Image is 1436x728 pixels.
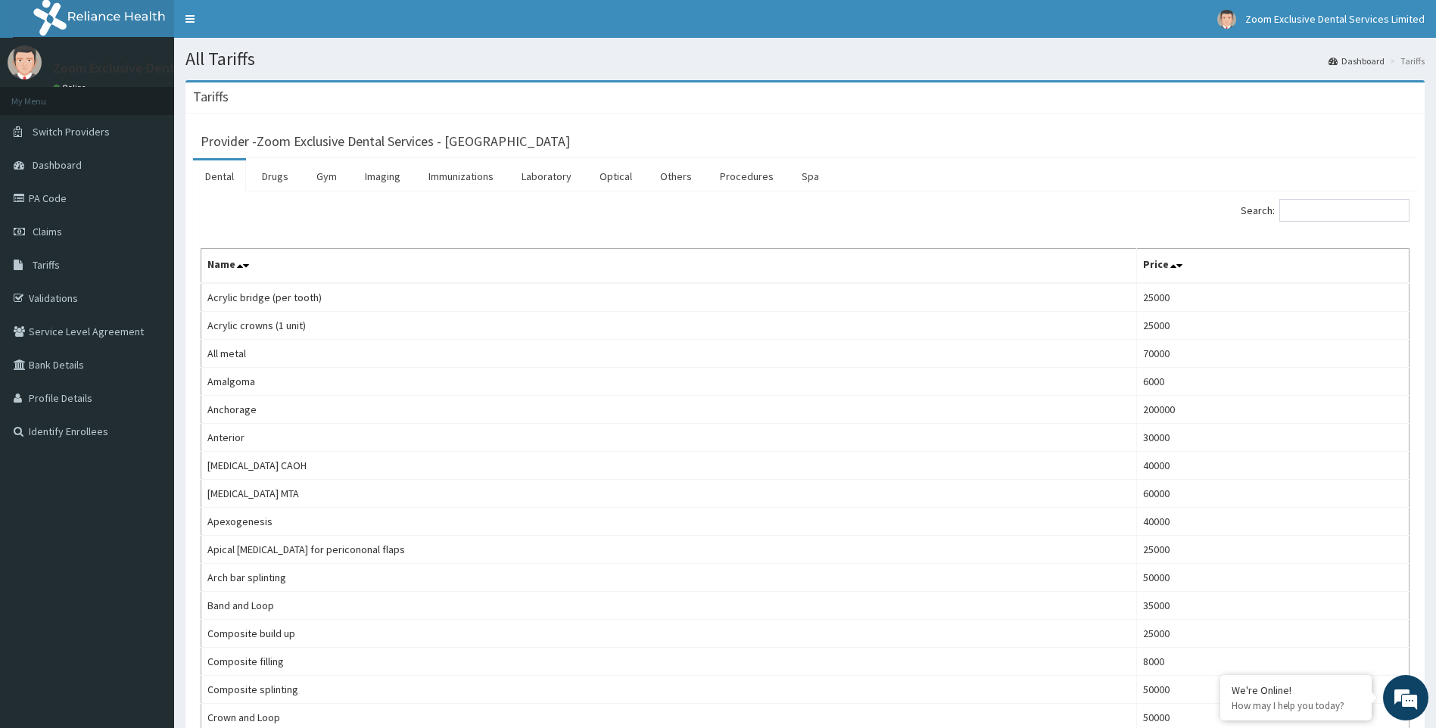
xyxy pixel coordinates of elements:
[304,160,349,192] a: Gym
[1329,54,1385,67] a: Dashboard
[53,61,287,75] p: Zoom Exclusive Dental Services Limited
[33,158,82,172] span: Dashboard
[193,90,229,104] h3: Tariffs
[53,82,89,93] a: Online
[1245,12,1425,26] span: Zoom Exclusive Dental Services Limited
[201,368,1137,396] td: Amalgoma
[201,312,1137,340] td: Acrylic crowns (1 unit)
[33,225,62,238] span: Claims
[33,258,60,272] span: Tariffs
[201,249,1137,284] th: Name
[1136,564,1409,592] td: 50000
[1232,683,1360,697] div: We're Online!
[250,160,301,192] a: Drugs
[1136,480,1409,508] td: 60000
[1279,199,1410,222] input: Search:
[201,396,1137,424] td: Anchorage
[1136,368,1409,396] td: 6000
[201,480,1137,508] td: [MEDICAL_DATA] MTA
[33,125,110,138] span: Switch Providers
[648,160,704,192] a: Others
[509,160,584,192] a: Laboratory
[1136,340,1409,368] td: 70000
[416,160,506,192] a: Immunizations
[1241,199,1410,222] label: Search:
[1136,676,1409,704] td: 50000
[1136,592,1409,620] td: 35000
[1217,10,1236,29] img: User Image
[708,160,786,192] a: Procedures
[201,536,1137,564] td: Apical [MEDICAL_DATA] for pericononal flaps
[1136,536,1409,564] td: 25000
[201,135,570,148] h3: Provider - Zoom Exclusive Dental Services - [GEOGRAPHIC_DATA]
[1136,396,1409,424] td: 200000
[1136,508,1409,536] td: 40000
[201,592,1137,620] td: Band and Loop
[201,508,1137,536] td: Apexogenesis
[353,160,413,192] a: Imaging
[185,49,1425,69] h1: All Tariffs
[201,620,1137,648] td: Composite build up
[1136,648,1409,676] td: 8000
[201,452,1137,480] td: [MEDICAL_DATA] CAOH
[790,160,831,192] a: Spa
[1136,620,1409,648] td: 25000
[193,160,246,192] a: Dental
[1136,249,1409,284] th: Price
[1136,424,1409,452] td: 30000
[1232,699,1360,712] p: How may I help you today?
[1136,312,1409,340] td: 25000
[201,676,1137,704] td: Composite splinting
[201,648,1137,676] td: Composite filling
[201,283,1137,312] td: Acrylic bridge (per tooth)
[8,45,42,79] img: User Image
[1386,54,1425,67] li: Tariffs
[201,424,1137,452] td: Anterior
[201,564,1137,592] td: Arch bar splinting
[1136,452,1409,480] td: 40000
[1136,283,1409,312] td: 25000
[587,160,644,192] a: Optical
[201,340,1137,368] td: All metal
